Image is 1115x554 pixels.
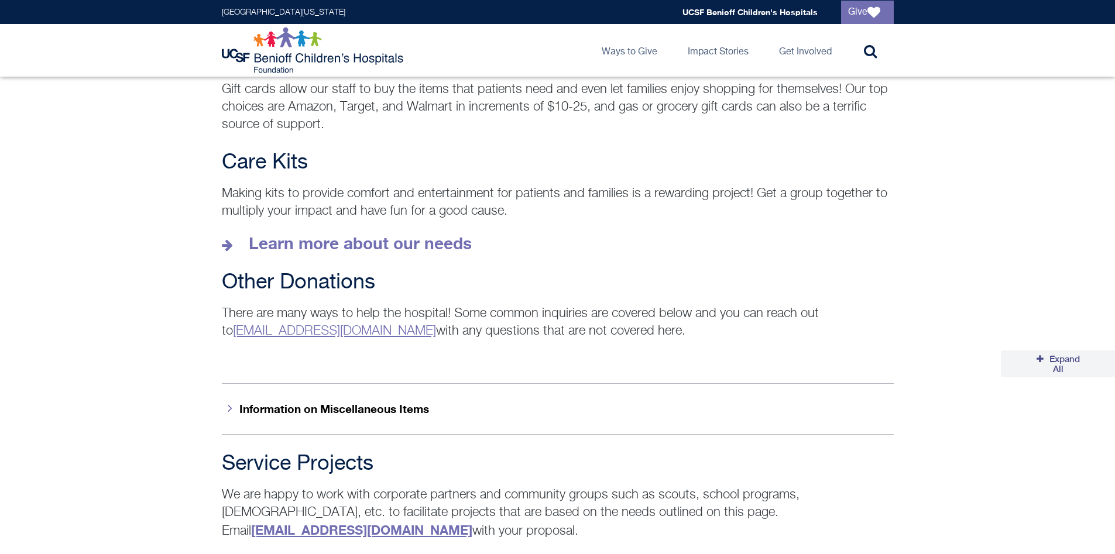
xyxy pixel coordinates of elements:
[1001,350,1115,377] button: Collapse All Accordions
[233,325,436,338] a: donategoods.BCH@ucsf.edu
[222,8,345,16] a: [GEOGRAPHIC_DATA][US_STATE]
[678,24,758,77] a: Impact Stories
[222,486,894,540] p: We are happy to work with corporate partners and community groups such as scouts, school programs...
[222,271,894,294] h2: Other Donations
[222,305,894,340] p: There are many ways to help the hospital! Some common inquiries are covered below and you can rea...
[222,27,406,74] img: Logo for UCSF Benioff Children's Hospitals Foundation
[222,81,894,133] p: Gift cards allow our staff to buy the items that patients need and even let families enjoy shoppi...
[222,383,894,434] button: Information on Miscellaneous Items
[251,525,472,538] a: [EMAIL_ADDRESS][DOMAIN_NAME]
[592,24,667,77] a: Ways to Give
[682,7,818,17] a: UCSF Benioff Children's Hospitals
[1049,354,1080,374] span: Expand All
[222,151,894,174] h2: Care Kits
[251,522,472,538] strong: [EMAIL_ADDRESS][DOMAIN_NAME]
[222,452,894,476] h2: Service Projects
[249,233,472,253] strong: Learn more about our needs
[770,24,841,77] a: Get Involved
[841,1,894,24] a: Give
[222,236,472,253] a: Learn more about our needs
[222,185,894,220] p: Making kits to provide comfort and entertainment for patients and families is a rewarding project...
